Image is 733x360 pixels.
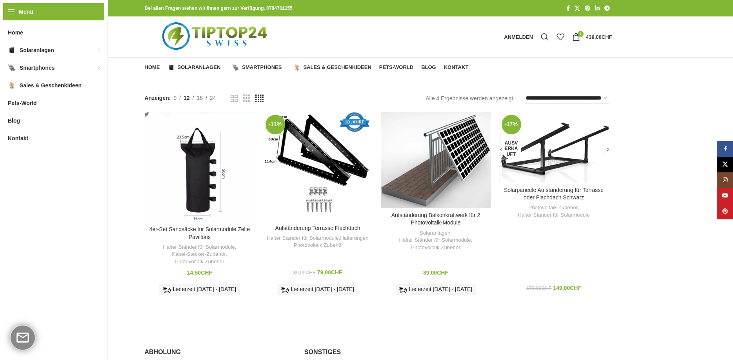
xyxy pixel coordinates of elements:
[20,43,54,57] span: Solaranlagen
[582,3,593,14] a: Pinterest Social Link
[293,64,300,71] img: Sales & Geschenkideen
[564,3,572,14] a: Facebook Social Link
[500,29,537,45] a: Anmelden
[149,244,251,266] div: , ,
[499,112,609,183] a: Solarpaneele Aufständerung für Terrasse oder Flachdach Schwarz
[168,60,225,75] a: Solaranlagen
[437,270,448,276] span: CHF
[293,270,315,275] bdi: 89,00
[294,242,343,249] a: Photovoltaik Zubehör
[444,64,469,71] span: Kontakt
[502,115,521,134] span: -17%
[173,95,176,101] span: 9
[553,285,581,291] bdi: 149,00
[210,95,216,101] span: 24
[391,212,480,226] a: Aufständerung Balkonkraftwerk für 2 Photovoltaik-Module
[141,60,473,75] div: Hauptnavigation
[504,34,533,40] span: Anmelden
[8,46,16,54] img: Solaranlagen
[331,269,342,275] span: CHF
[385,230,487,251] div: , ,
[293,60,371,75] a: Sales & Geschenkideen
[8,64,16,72] img: Smartphones
[303,64,371,71] span: Sales & Geschenkideen
[593,3,602,14] a: LinkedIn Social Link
[421,60,436,75] a: Blog
[526,286,551,291] bdi: 179,00
[232,64,239,71] img: Smartphones
[503,204,605,219] div: ,
[181,94,193,102] a: 12
[266,115,285,134] span: -11%
[184,95,190,101] span: 12
[171,94,179,102] a: 9
[8,81,16,89] img: Sales & Geschenkideen
[717,188,733,204] a: YouTube Social Link
[317,269,342,275] bdi: 79,00
[717,157,733,172] a: X Social Link
[232,60,286,75] a: Smartphones
[197,95,203,101] span: 18
[340,235,368,242] a: Halterungen
[145,348,293,356] h5: Abholung
[381,112,491,208] a: Aufständerung Balkonkraftwerk für 2 Photovoltaik-Module
[172,251,226,258] a: Kabel-Stecker-Zubehör
[8,25,23,40] span: Home
[504,187,604,201] a: Solarpaneele Aufständerung für Terrasse oder Flachdach Schwarz
[20,61,55,75] span: Smartphones
[304,348,452,356] h5: Sonstiges
[194,94,206,102] a: 18
[518,212,589,219] a: Halter Ständer für Solarmodule
[145,94,171,102] span: Anzeigen
[379,60,413,75] a: Pets-World
[19,7,33,16] span: Menü
[145,33,287,40] a: Logo der Website
[277,284,358,295] div: Lieferzeit [DATE] - [DATE]
[570,285,581,291] span: CHF
[717,172,733,188] a: Instagram Social Link
[717,141,733,157] a: Facebook Social Link
[231,94,238,103] a: Rasteransicht 2
[145,16,287,57] img: Tiptop24 Nachhaltige & Faire Produkte
[306,270,316,275] span: CHF
[602,3,612,14] a: Telegram Social Link
[8,96,37,110] span: Pets-World
[275,225,360,231] a: Aufständerung Terrasse Flachdach
[528,204,578,212] a: Photovoltaik Zubehör
[207,94,219,102] a: 24
[149,226,250,240] a: 4er-Set Sandsäcke für Solarmodule Zelte Pavillons
[145,5,293,11] strong: Bei allen Fragen stehen wir Ihnen gern zur Verfügung. 0784701155
[423,270,448,276] bdi: 89,00
[178,64,221,71] span: Solaranlagen
[420,230,450,237] a: Solaranlagen
[553,29,568,45] div: Meine Wunschliste
[602,34,612,40] span: CHF
[444,60,469,75] a: Kontakt
[395,284,476,295] div: Lieferzeit [DATE] - [DATE]
[145,64,160,71] span: Home
[8,114,20,128] span: Blog
[201,270,212,276] span: CHF
[542,286,552,291] span: CHF
[243,94,250,103] a: Rasteransicht 3
[426,94,513,103] p: Alle 4 Ergebnisse werden angezeigt
[168,64,175,71] img: Solaranlagen
[267,235,369,249] div: , ,
[568,29,616,45] a: 1 439,00CHF
[175,258,224,266] a: Photovoltaik Zubehör
[255,94,264,103] a: Rasteransicht 4
[421,64,436,71] span: Blog
[411,244,460,251] a: Photovoltaik Zubehör
[572,3,582,14] a: X Social Link
[159,284,240,295] div: Lieferzeit [DATE] - [DATE]
[20,78,82,92] span: Sales & Geschenkideen
[537,29,553,45] a: Suche
[586,34,612,40] bdi: 439,00
[379,64,413,71] span: Pets-World
[267,235,338,242] a: Halter Ständer für Solarmodule
[399,237,471,244] a: Halter Ständer für Solarmodule
[242,64,282,71] span: Smartphones
[163,244,235,251] a: Halter Ständer für Solarmodule
[525,93,609,104] select: Shop-Reihenfolge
